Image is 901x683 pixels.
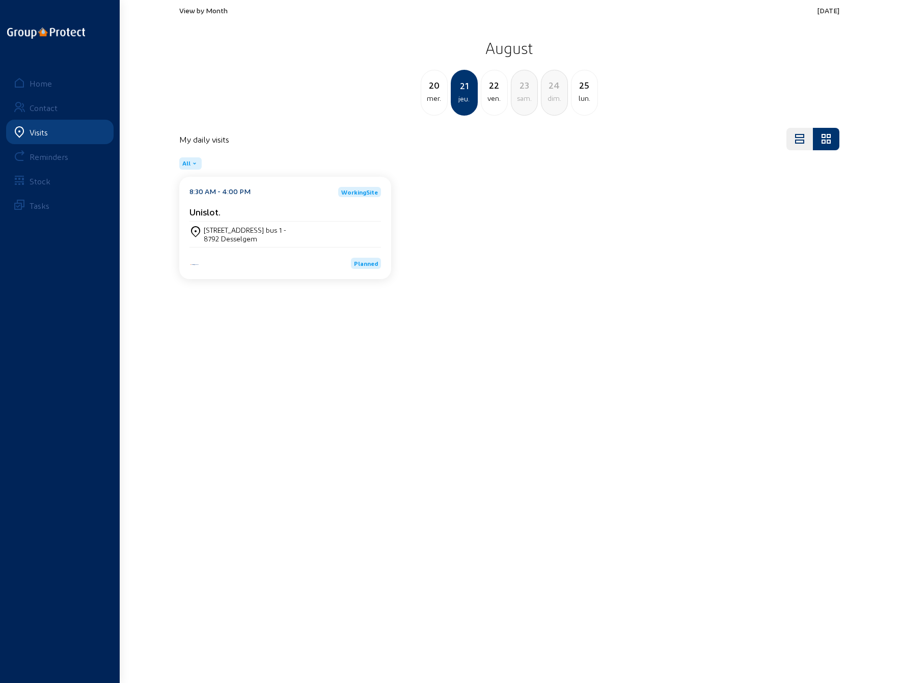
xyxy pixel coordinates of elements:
[481,92,507,104] div: ven.
[182,159,190,168] span: All
[541,78,567,92] div: 24
[30,201,49,210] div: Tasks
[421,92,447,104] div: mer.
[6,193,114,217] a: Tasks
[204,226,286,234] div: [STREET_ADDRESS] bus 1 -
[817,6,839,15] span: [DATE]
[204,234,286,243] div: 8792 Desselgem
[179,6,228,15] span: View by Month
[354,260,378,267] span: Planned
[7,28,85,39] img: logo-oneline.png
[30,127,48,137] div: Visits
[6,120,114,144] a: Visits
[6,95,114,120] a: Contact
[179,134,229,144] h4: My daily visits
[30,152,68,161] div: Reminders
[6,144,114,169] a: Reminders
[541,92,567,104] div: dim.
[341,189,378,195] span: WorkingSite
[452,78,477,93] div: 21
[189,263,200,266] img: Energy Protect HVAC
[179,35,839,61] h2: August
[511,92,537,104] div: sam.
[189,187,251,197] div: 8:30 AM - 4:00 PM
[30,103,58,113] div: Contact
[30,176,50,186] div: Stock
[571,78,597,92] div: 25
[6,169,114,193] a: Stock
[30,78,52,88] div: Home
[421,78,447,92] div: 20
[511,78,537,92] div: 23
[452,93,477,105] div: jeu.
[571,92,597,104] div: lun.
[481,78,507,92] div: 22
[189,206,221,217] cam-card-title: Unislot.
[6,71,114,95] a: Home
